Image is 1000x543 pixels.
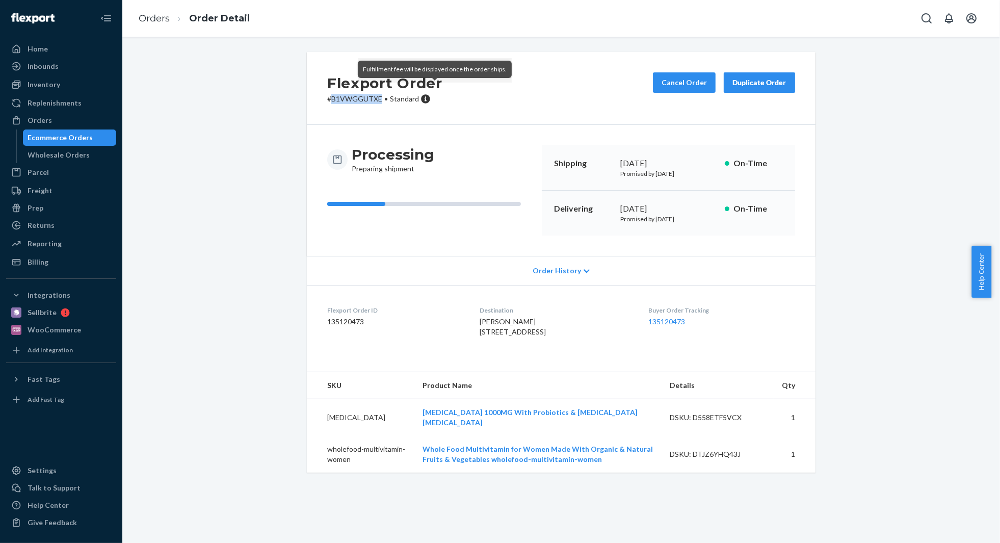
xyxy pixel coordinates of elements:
div: Fulfillment fee will be displayed once the order ships. [363,65,507,74]
p: Promised by [DATE] [620,169,717,178]
button: Duplicate Order [724,72,795,93]
ol: breadcrumbs [130,4,258,34]
div: Preparing shipment [352,145,434,174]
span: [PERSON_NAME] [STREET_ADDRESS] [480,317,546,336]
dt: Destination [480,306,631,315]
button: Cancel Order [653,72,716,93]
div: Freight [28,186,52,196]
div: Add Integration [28,346,73,354]
button: Open account menu [961,8,982,29]
h2: Flexport Order [327,72,442,94]
button: Give Feedback [6,514,116,531]
a: 135120473 [648,317,685,326]
button: Help Center [971,246,991,298]
a: Replenishments [6,95,116,111]
div: Replenishments [28,98,82,108]
div: Ecommerce Orders [28,133,93,143]
p: On-Time [733,158,783,169]
td: 1 [774,399,815,436]
a: Freight [6,183,116,199]
p: On-Time [733,203,783,215]
div: DSKU: DTJZ6YHQ43J [670,449,766,459]
div: Wholesale Orders [28,150,90,160]
button: Integrations [6,287,116,303]
a: Add Integration [6,342,116,358]
span: • [384,94,388,103]
p: Promised by [DATE] [620,215,717,223]
td: wholefood-multivitamin-women [307,436,414,473]
a: Reporting [6,236,116,252]
div: Integrations [28,290,70,300]
a: Parcel [6,164,116,180]
a: Order Detail [189,13,250,24]
div: Give Feedback [28,518,77,528]
a: Help Center [6,497,116,513]
a: Orders [139,13,170,24]
div: Billing [28,257,48,267]
td: 1 [774,436,815,473]
th: Product Name [414,372,662,399]
a: Ecommerce Orders [23,130,117,146]
p: Shipping [554,158,612,169]
button: Open notifications [939,8,959,29]
div: [DATE] [620,158,717,169]
a: WooCommerce [6,322,116,338]
div: Returns [28,220,55,230]
dt: Flexport Order ID [327,306,463,315]
th: SKU [307,372,414,399]
a: Billing [6,254,116,270]
a: Sellbrite [6,304,116,321]
dd: 135120473 [327,317,463,327]
div: Parcel [28,167,49,177]
div: Fast Tags [28,374,60,384]
button: Fast Tags [6,371,116,387]
a: Add Fast Tag [6,392,116,408]
div: Talk to Support [28,483,81,493]
p: # B1VWGGUTXE [327,94,442,104]
div: Prep [28,203,43,213]
button: Open Search Box [916,8,937,29]
div: WooCommerce [28,325,81,335]
th: Details [662,372,774,399]
td: [MEDICAL_DATA] [307,399,414,436]
div: Inbounds [28,61,59,71]
div: Orders [28,115,52,125]
a: Whole Food Multivitamin for Women Made With Organic & Natural Fruits & Vegetables wholefood-multi... [423,445,653,463]
div: Reporting [28,239,62,249]
div: Inventory [28,80,60,90]
th: Qty [774,372,815,399]
a: Inventory [6,76,116,93]
a: Inbounds [6,58,116,74]
p: Delivering [554,203,612,215]
span: Order History [533,266,581,276]
div: Sellbrite [28,307,57,318]
img: Flexport logo [11,13,55,23]
div: Duplicate Order [732,77,786,88]
div: Help Center [28,500,69,510]
button: Close Navigation [96,8,116,29]
a: Settings [6,462,116,479]
a: Orders [6,112,116,128]
a: Prep [6,200,116,216]
dt: Buyer Order Tracking [648,306,795,315]
div: Add Fast Tag [28,395,64,404]
div: Home [28,44,48,54]
a: Returns [6,217,116,234]
div: DSKU: D558ETF5VCX [670,412,766,423]
div: Settings [28,466,57,476]
a: Wholesale Orders [23,147,117,163]
a: [MEDICAL_DATA] 1000MG With Probiotics & [MEDICAL_DATA] [MEDICAL_DATA] [423,408,638,427]
a: Home [6,41,116,57]
a: Talk to Support [6,480,116,496]
span: Standard [390,94,419,103]
div: [DATE] [620,203,717,215]
h3: Processing [352,145,434,164]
